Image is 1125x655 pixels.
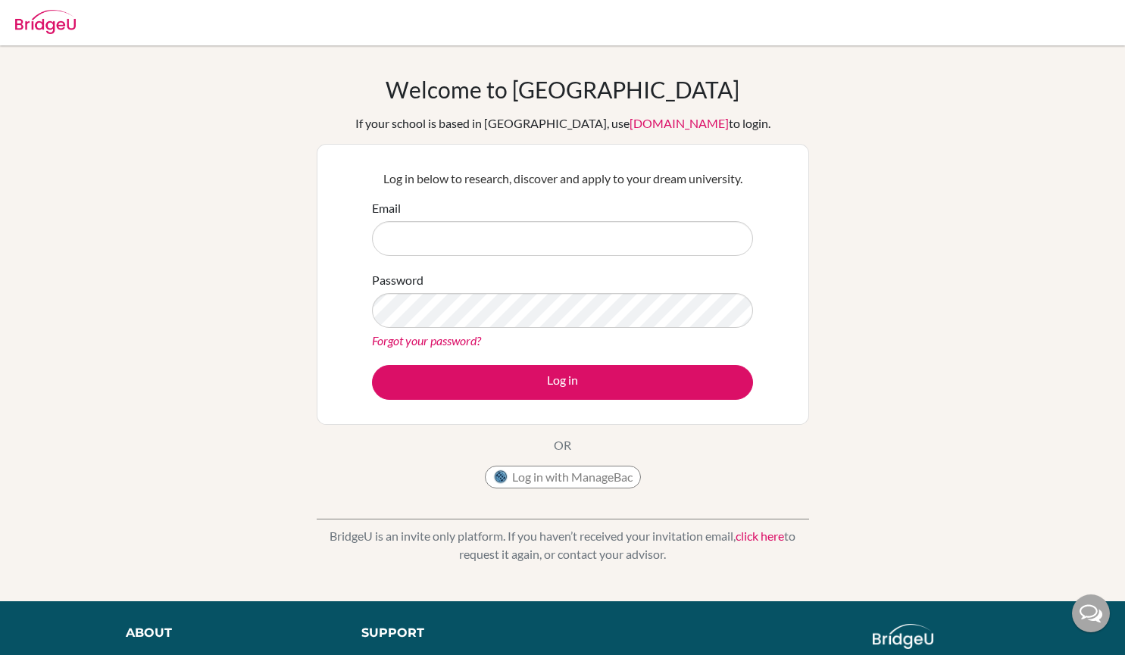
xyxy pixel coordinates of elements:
a: [DOMAIN_NAME] [630,116,729,130]
div: About [126,624,327,642]
img: logo_white@2x-f4f0deed5e89b7ecb1c2cc34c3e3d731f90f0f143d5ea2071677605dd97b5244.png [873,624,934,649]
button: Log in [372,365,753,400]
a: click here [736,529,784,543]
button: Log in with ManageBac [485,466,641,488]
p: OR [554,436,571,454]
p: Log in below to research, discover and apply to your dream university. [372,170,753,188]
a: Forgot your password? [372,333,481,348]
img: Bridge-U [15,10,76,34]
label: Email [372,199,401,217]
p: BridgeU is an invite only platform. If you haven’t received your invitation email, to request it ... [317,527,809,563]
div: Support [361,624,547,642]
div: If your school is based in [GEOGRAPHIC_DATA], use to login. [355,114,770,133]
h1: Welcome to [GEOGRAPHIC_DATA] [386,76,739,103]
label: Password [372,271,423,289]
